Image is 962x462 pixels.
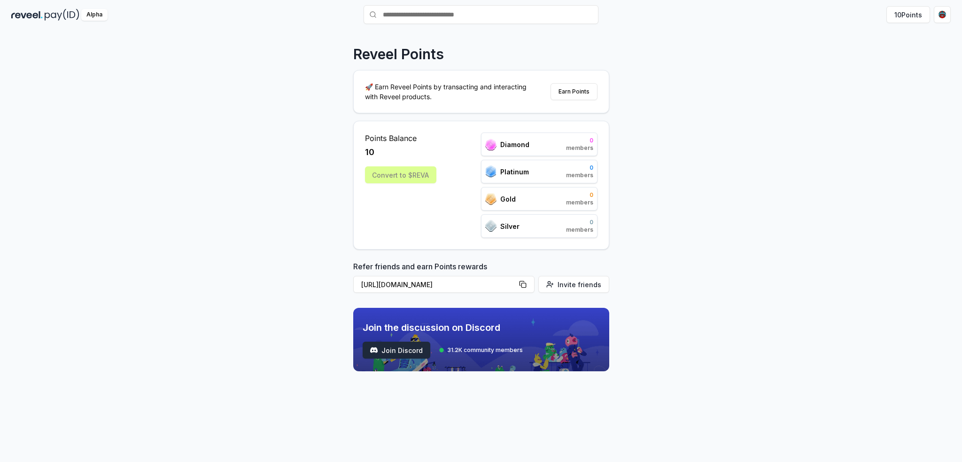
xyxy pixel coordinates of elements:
span: 31.2K community members [447,346,523,354]
img: ranks_icon [485,139,497,150]
button: Earn Points [551,83,597,100]
img: test [370,346,378,354]
a: testJoin Discord [363,342,430,359]
button: 10Points [886,6,930,23]
span: members [566,172,593,179]
button: [URL][DOMAIN_NAME] [353,276,535,293]
img: ranks_icon [485,220,497,232]
span: Join Discord [381,345,423,355]
button: Join Discord [363,342,430,359]
p: Reveel Points [353,46,444,63]
span: 0 [566,164,593,172]
img: ranks_icon [485,165,497,178]
span: 0 [566,219,593,226]
span: Gold [500,194,516,204]
span: members [566,199,593,206]
img: reveel_dark [11,9,43,21]
span: 0 [566,191,593,199]
span: members [566,226,593,234]
span: Points Balance [365,133,436,144]
img: ranks_icon [485,193,497,205]
span: 10 [365,146,374,159]
span: Invite friends [558,280,601,290]
span: members [566,144,593,152]
img: pay_id [45,9,79,21]
div: Alpha [81,9,108,21]
p: 🚀 Earn Reveel Points by transacting and interacting with Reveel products. [365,82,534,102]
img: discord_banner [353,308,609,371]
span: Join the discussion on Discord [363,321,523,334]
button: Invite friends [538,276,609,293]
span: Platinum [500,167,529,177]
span: Silver [500,221,520,231]
div: Refer friends and earn Points rewards [353,261,609,297]
span: 0 [566,137,593,144]
span: Diamond [500,140,529,149]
